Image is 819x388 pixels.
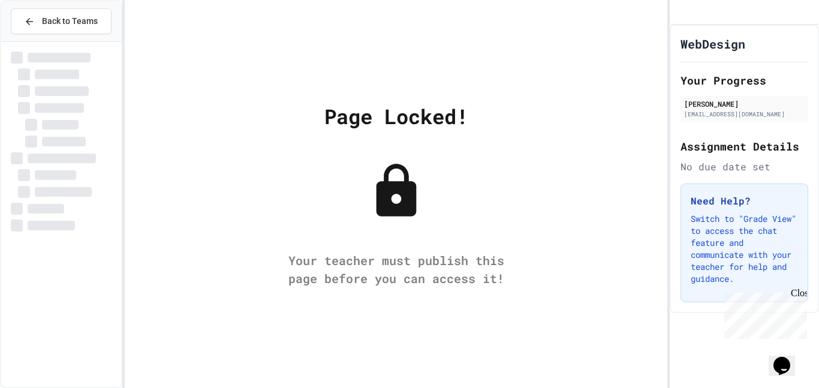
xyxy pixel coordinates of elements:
[684,110,805,119] div: [EMAIL_ADDRESS][DOMAIN_NAME]
[276,251,516,287] div: Your teacher must publish this page before you can access it!
[324,101,468,131] div: Page Locked!
[691,213,798,285] p: Switch to "Grade View" to access the chat feature and communicate with your teacher for help and ...
[681,72,808,89] h2: Your Progress
[5,5,83,76] div: Chat with us now!Close
[681,138,808,155] h2: Assignment Details
[681,35,745,52] h1: WebDesign
[11,8,112,34] button: Back to Teams
[681,160,808,174] div: No due date set
[769,340,807,376] iframe: chat widget
[719,288,807,339] iframe: chat widget
[684,98,805,109] div: [PERSON_NAME]
[691,194,798,208] h3: Need Help?
[42,15,98,28] span: Back to Teams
